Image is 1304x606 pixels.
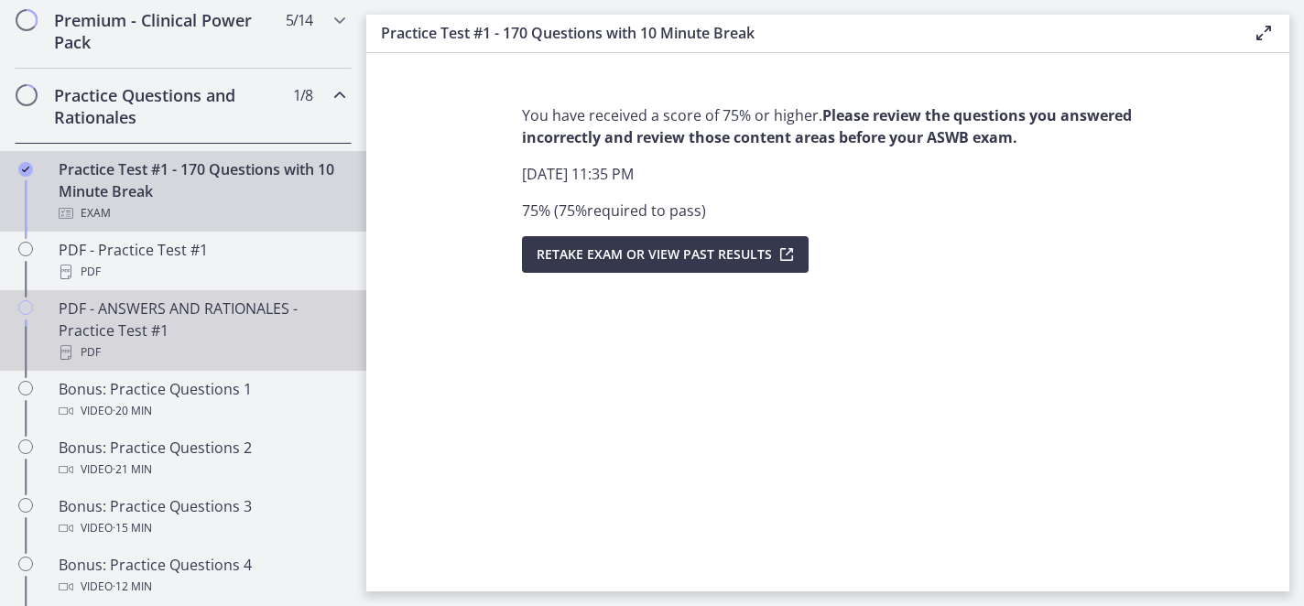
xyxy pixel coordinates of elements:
div: PDF [59,261,344,283]
h2: Practice Questions and Rationales [54,84,277,128]
p: You have received a score of 75% or higher. [522,104,1134,148]
div: Practice Test #1 - 170 Questions with 10 Minute Break [59,158,344,224]
span: · 15 min [113,517,152,539]
button: Retake Exam OR View Past Results [522,236,809,273]
span: · 12 min [113,576,152,598]
div: Video [59,576,344,598]
div: Exam [59,202,344,224]
div: Bonus: Practice Questions 3 [59,495,344,539]
span: [DATE] 11:35 PM [522,164,634,184]
span: Retake Exam OR View Past Results [537,243,772,265]
strong: Please review the questions you answered incorrectly and review those content areas before your A... [522,105,1132,147]
span: · 20 min [113,400,152,422]
i: Completed [18,162,33,177]
div: PDF - ANSWERS AND RATIONALES - Practice Test #1 [59,298,344,363]
h2: Premium - Clinical Power Pack [54,9,277,53]
div: Video [59,400,344,422]
div: Bonus: Practice Questions 4 [59,554,344,598]
span: 1 / 8 [293,84,312,106]
div: Video [59,517,344,539]
div: PDF - Practice Test #1 [59,239,344,283]
span: 5 / 14 [286,9,312,31]
div: Bonus: Practice Questions 1 [59,378,344,422]
h3: Practice Test #1 - 170 Questions with 10 Minute Break [381,22,1223,44]
div: Video [59,459,344,481]
span: · 21 min [113,459,152,481]
div: Bonus: Practice Questions 2 [59,437,344,481]
span: 75 % ( 75 % required to pass ) [522,200,706,221]
div: PDF [59,341,344,363]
